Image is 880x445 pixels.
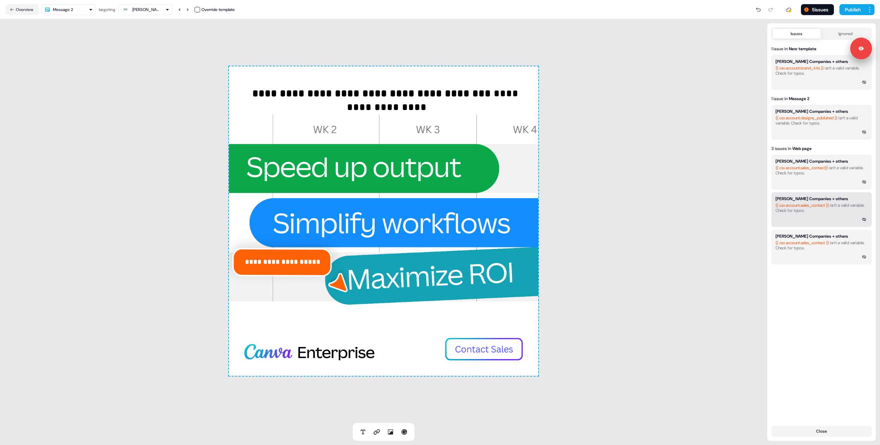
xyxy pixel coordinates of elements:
[201,6,235,13] div: Override template
[5,4,39,15] button: Overview
[839,4,865,15] button: Publish
[771,192,872,227] button: [PERSON_NAME] Companies + others{{ csv.account.sales_contact }} isn’t a valid variable. Check for...
[771,155,872,189] button: [PERSON_NAME] Companies + others{{ csv.account.sales_contact}} isn’t a valid variable. Check for ...
[775,196,848,202] div: [PERSON_NAME] Companies + others
[775,115,837,121] span: {{ csv.account.designs_published }}
[775,203,829,208] span: {{ csv.account.sales_contact }}
[771,426,872,437] button: Close
[775,165,828,171] span: {{ csv.account.sales_contact}}
[773,29,821,39] button: Issues
[821,29,871,39] button: Ignored
[53,6,73,13] div: Message 2
[789,96,810,101] strong: Message 2
[792,146,812,151] strong: Web page
[775,234,848,239] div: [PERSON_NAME] Companies + others
[801,4,834,15] button: 5issues
[132,6,160,13] div: [PERSON_NAME] Companies
[771,105,872,140] button: [PERSON_NAME] Companies + others{{ csv.account.designs_published }} isn’t a valid variable. Check...
[775,65,824,71] span: {{ csv.account.brand_kits }}
[775,165,868,176] div: isn’t a valid variable. Check for typos.
[775,66,868,76] div: isn’t a valid variable. Check for typos.
[775,203,868,213] div: isn’t a valid variable. Check for typos.
[775,109,848,114] div: [PERSON_NAME] Companies + others
[771,95,872,102] div: 1 issue in
[118,4,173,15] button: [PERSON_NAME] Companies
[771,230,872,264] button: [PERSON_NAME] Companies + others{{ csv.account.sales_contact }} isn’t a valid variable. Check for...
[771,145,872,152] div: 3 issues in
[771,55,872,90] button: [PERSON_NAME] Companies + others{{ csv.account.brand_kits }} isn’t a valid variable. Check for ty...
[775,59,848,64] div: [PERSON_NAME] Companies + others
[775,240,868,251] div: isn’t a valid variable. Check for typos.
[775,116,868,126] div: isn’t a valid variable. Check for typos.
[771,45,872,52] div: 1 issue in
[775,159,848,164] div: [PERSON_NAME] Companies + others
[775,240,829,246] span: {{ csv.account.sales_contact }}
[789,46,816,52] strong: New template
[99,6,115,13] div: targeting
